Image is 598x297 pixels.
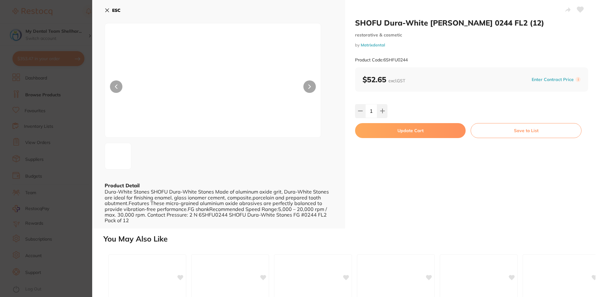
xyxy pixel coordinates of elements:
small: by [355,43,588,47]
b: ESC [112,7,121,13]
h2: You May Also Like [103,235,596,243]
a: Matrixdental [361,42,385,47]
b: $52.65 [363,75,405,84]
button: Enter Contract Price [530,77,576,83]
label: i [576,77,581,82]
img: cGc [148,39,278,137]
span: excl. GST [388,78,405,84]
small: Product Code: 6SHFU0244 [355,57,408,63]
h2: SHOFU Dura-White [PERSON_NAME] 0244 FL2 (12) [355,18,588,27]
b: Product Detail [105,182,140,189]
button: Save to List [471,123,581,138]
img: cGc [107,154,112,159]
div: Dura-White Stones SHOFU Dura-White Stones Made of aluminum oxide grit, Dura-White Stones are idea... [105,189,333,223]
small: restorative & cosmetic [355,32,588,38]
button: ESC [105,5,121,16]
button: Update Cart [355,123,466,138]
